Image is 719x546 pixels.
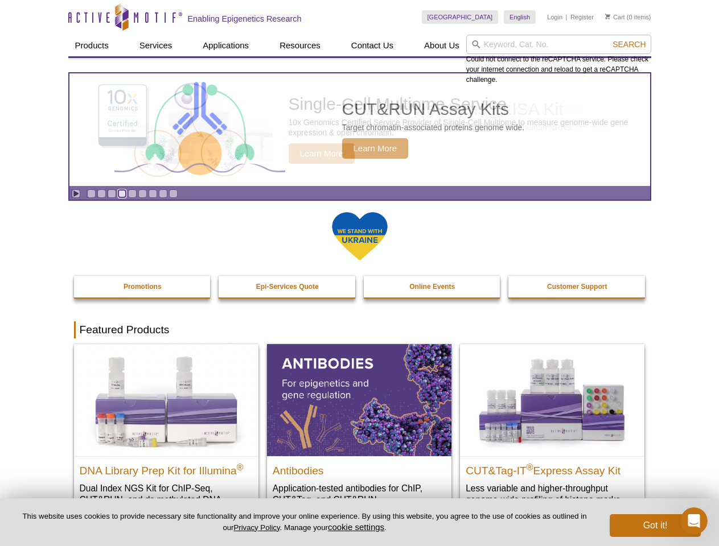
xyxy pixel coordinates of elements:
p: Application-tested antibodies for ChIP, CUT&Tag, and CUT&RUN. [273,482,446,506]
button: Got it! [610,514,701,537]
a: All Antibodies Antibodies Application-tested antibodies for ChIP, CUT&Tag, and CUT&RUN. [267,344,451,516]
a: Resources [273,35,327,56]
a: Epi-Services Quote [219,276,356,297]
strong: Customer Support [547,283,607,291]
a: Login [547,13,562,21]
a: Go to slide 2 [97,189,106,198]
a: CUT&Tag-IT® Express Assay Kit CUT&Tag-IT®Express Assay Kit Less variable and higher-throughput ge... [460,344,644,516]
a: Online Events [364,276,502,297]
a: Customer Support [508,276,646,297]
a: English [504,10,536,24]
sup: ® [237,462,244,471]
article: CUT&RUN Assay Kits [69,73,650,186]
a: Go to slide 8 [159,189,167,198]
li: | [566,10,568,24]
a: Go to slide 1 [87,189,96,198]
a: Products [68,35,116,56]
button: cookie settings [328,522,384,532]
h2: Enabling Epigenetics Research [188,14,302,24]
p: Target chromatin-associated proteins genome wide. [342,122,525,133]
a: Privacy Policy [233,523,280,532]
a: Cart [605,13,625,21]
span: Learn More [342,138,409,159]
h2: CUT&Tag-IT Express Assay Kit [466,460,639,477]
h2: DNA Library Prep Kit for Illumina [80,460,253,477]
strong: Online Events [409,283,455,291]
p: Dual Index NGS Kit for ChIP-Seq, CUT&RUN, and ds methylated DNA assays. [80,482,253,517]
img: CUT&Tag-IT® Express Assay Kit [460,344,644,456]
a: Toggle autoplay [72,189,80,198]
a: DNA Library Prep Kit for Illumina DNA Library Prep Kit for Illumina® Dual Index NGS Kit for ChIP-... [74,344,258,528]
strong: Promotions [124,283,162,291]
strong: Epi-Services Quote [256,283,319,291]
a: Register [570,13,594,21]
a: Go to slide 6 [138,189,147,198]
input: Keyword, Cat. No. [466,35,651,54]
p: This website uses cookies to provide necessary site functionality and improve your online experie... [18,511,591,533]
a: Go to slide 5 [128,189,137,198]
a: CUT&RUN Assay Kits CUT&RUN Assay Kits Target chromatin-associated proteins genome wide. Learn More [69,73,650,186]
a: Go to slide 7 [149,189,157,198]
a: About Us [417,35,466,56]
div: Could not connect to the reCAPTCHA service. Please check your internet connection and reload to g... [466,35,651,85]
a: Services [133,35,179,56]
img: All Antibodies [267,344,451,456]
a: Go to slide 4 [118,189,126,198]
img: Your Cart [605,14,610,19]
li: (0 items) [605,10,651,24]
img: DNA Library Prep Kit for Illumina [74,344,258,456]
a: Go to slide 9 [169,189,178,198]
iframe: Intercom live chat [680,507,708,535]
a: Promotions [74,276,212,297]
h2: CUT&RUN Assay Kits [342,101,525,118]
a: Applications [196,35,256,56]
p: Less variable and higher-throughput genome-wide profiling of histone marks​. [466,482,639,506]
h2: Featured Products [74,321,646,338]
sup: ® [527,462,533,471]
span: Search [613,40,646,49]
button: Search [609,39,649,49]
img: CUT&RUN Assay Kits [114,78,285,182]
a: Go to slide 3 [108,189,116,198]
a: [GEOGRAPHIC_DATA] [422,10,499,24]
h2: Antibodies [273,460,446,477]
img: We Stand With Ukraine [331,211,388,262]
a: Contact Us [344,35,400,56]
